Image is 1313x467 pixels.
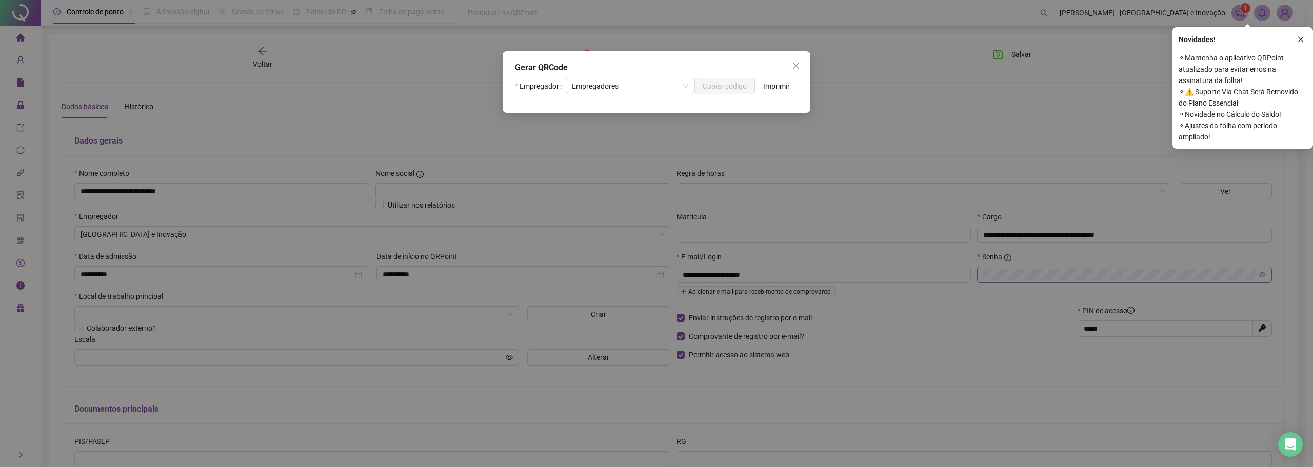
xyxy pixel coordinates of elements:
span: close [1297,36,1304,43]
div: Open Intercom Messenger [1278,432,1303,457]
span: ⚬ Novidade no Cálculo do Saldo! [1179,109,1307,120]
button: Copiar código [694,78,755,94]
div: Gerar QRCode [515,62,798,74]
span: ⚬ Mantenha o aplicativo QRPoint atualizado para evitar erros na assinatura da folha! [1179,52,1307,86]
span: ⚬ Ajustes da folha com período ampliado! [1179,120,1307,143]
button: Close [788,57,804,74]
span: close [792,62,800,70]
span: Novidades ! [1179,34,1216,45]
label: Empregador [515,78,566,94]
button: Imprimir [755,78,798,94]
span: Empregadores [572,78,688,94]
span: ⚬ ⚠️ Suporte Via Chat Será Removido do Plano Essencial [1179,86,1307,109]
